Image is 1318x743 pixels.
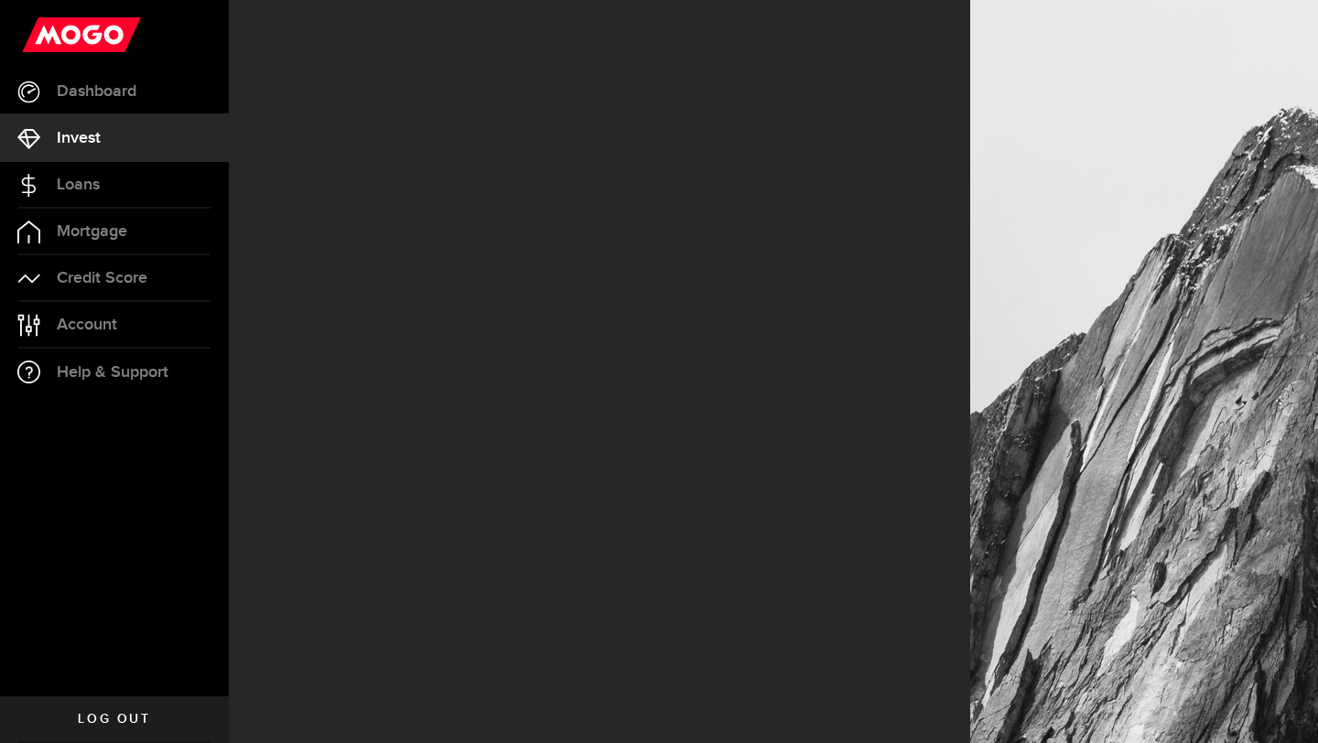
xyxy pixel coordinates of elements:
[15,7,70,62] button: Open LiveChat chat widget
[78,713,150,726] span: Log out
[57,270,147,286] span: Credit Score
[57,130,101,146] span: Invest
[57,83,136,100] span: Dashboard
[57,223,127,240] span: Mortgage
[57,317,117,333] span: Account
[57,177,100,193] span: Loans
[57,364,168,381] span: Help & Support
